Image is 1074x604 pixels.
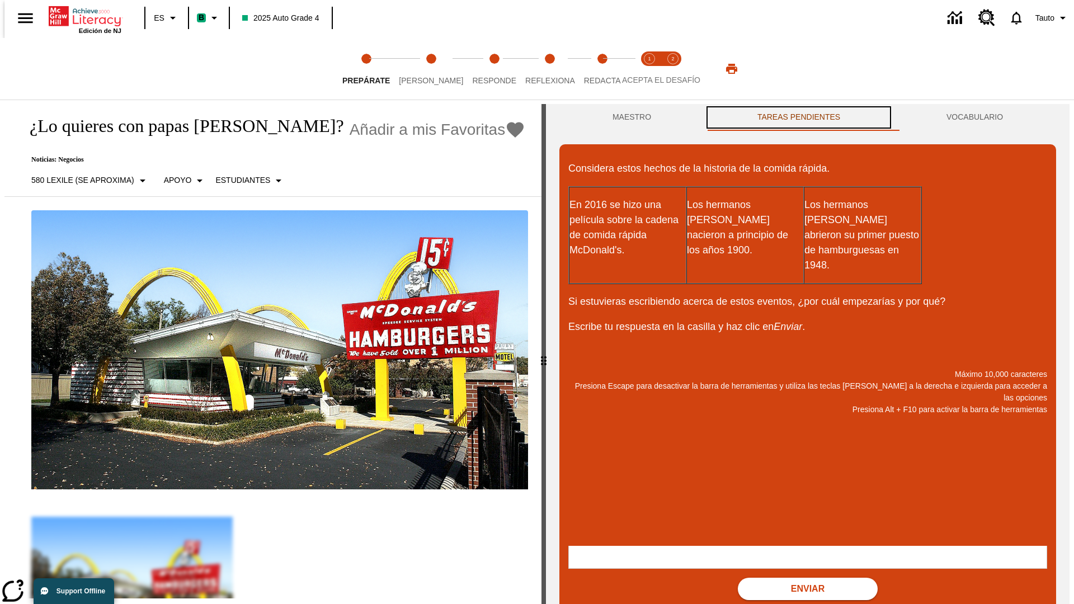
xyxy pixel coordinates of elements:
a: Centro de información [941,3,972,34]
a: Centro de recursos, Se abrirá en una pestaña nueva. [972,3,1002,33]
p: Los hermanos [PERSON_NAME] abrieron su primer puesto de hamburguesas en 1948. [804,197,921,273]
span: ACEPTA EL DESAFÍO [622,75,700,84]
a: Notificaciones [1002,3,1031,32]
p: Presiona Escape para desactivar la barra de herramientas y utiliza las teclas [PERSON_NAME] a la ... [568,380,1047,404]
div: Pulsa la tecla de intro o la barra espaciadora y luego presiona las flechas de derecha e izquierd... [541,104,546,604]
button: Support Offline [34,578,114,604]
p: Estudiantes [215,174,270,186]
span: Reflexiona [525,76,575,85]
span: Redacta [584,76,621,85]
span: Support Offline [56,587,105,595]
button: TAREAS PENDIENTES [704,104,893,131]
button: Boost El color de la clase es verde menta. Cambiar el color de la clase. [192,8,225,28]
span: B [199,11,204,25]
div: Instructional Panel Tabs [559,104,1056,131]
span: Añadir a mis Favoritas [350,121,506,139]
button: Enviar [738,578,878,600]
button: Redacta step 5 of 5 [575,38,630,100]
button: Prepárate step 1 of 5 [333,38,399,100]
span: Prepárate [342,76,390,85]
button: Lee step 2 of 5 [390,38,472,100]
button: Añadir a mis Favoritas - ¿Lo quieres con papas fritas? [350,120,526,139]
p: Los hermanos [PERSON_NAME] nacieron a principio de los años 1900. [687,197,803,258]
p: 580 Lexile (Se aproxima) [31,174,134,186]
button: Acepta el desafío contesta step 2 of 2 [657,38,689,100]
span: Edición de NJ [79,27,121,34]
p: Noticias: Negocios [18,155,525,164]
button: Lenguaje: ES, Selecciona un idioma [149,8,185,28]
button: Maestro [559,104,704,131]
button: Imprimir [714,59,750,79]
p: Apoyo [164,174,192,186]
p: Si estuvieras escribiendo acerca de estos eventos, ¿por cuál empezarías y por qué? [568,294,1047,309]
em: Enviar [774,321,802,332]
button: Reflexiona step 4 of 5 [516,38,584,100]
button: Seleccione Lexile, 580 Lexile (Se aproxima) [27,171,154,191]
p: Máximo 10,000 caracteres [568,369,1047,380]
span: [PERSON_NAME] [399,76,463,85]
img: Uno de los primeros locales de McDonald's, con el icónico letrero rojo y los arcos amarillos. [31,210,528,490]
button: Acepta el desafío lee step 1 of 2 [633,38,666,100]
h1: ¿Lo quieres con papas [PERSON_NAME]? [18,116,344,136]
span: 2025 Auto Grade 4 [242,12,319,24]
text: 1 [648,56,651,62]
span: ES [154,12,164,24]
span: Responde [472,76,516,85]
p: Escribe tu respuesta en la casilla y haz clic en . [568,319,1047,334]
button: Seleccionar estudiante [211,171,290,191]
span: Tauto [1035,12,1054,24]
button: Tipo de apoyo, Apoyo [159,171,211,191]
div: activity [546,104,1070,604]
button: VOCABULARIO [893,104,1056,131]
text: 2 [671,56,674,62]
button: Perfil/Configuración [1031,8,1074,28]
p: Presiona Alt + F10 para activar la barra de herramientas [568,404,1047,416]
div: reading [4,104,541,598]
body: Máximo 10,000 caracteres Presiona Escape para desactivar la barra de herramientas y utiliza las t... [4,9,163,19]
p: En 2016 se hizo una película sobre la cadena de comida rápida McDonald's. [569,197,686,258]
button: Responde step 3 of 5 [463,38,525,100]
div: Portada [49,4,121,34]
button: Abrir el menú lateral [9,2,42,35]
p: Considera estos hechos de la historia de la comida rápida. [568,161,1047,176]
